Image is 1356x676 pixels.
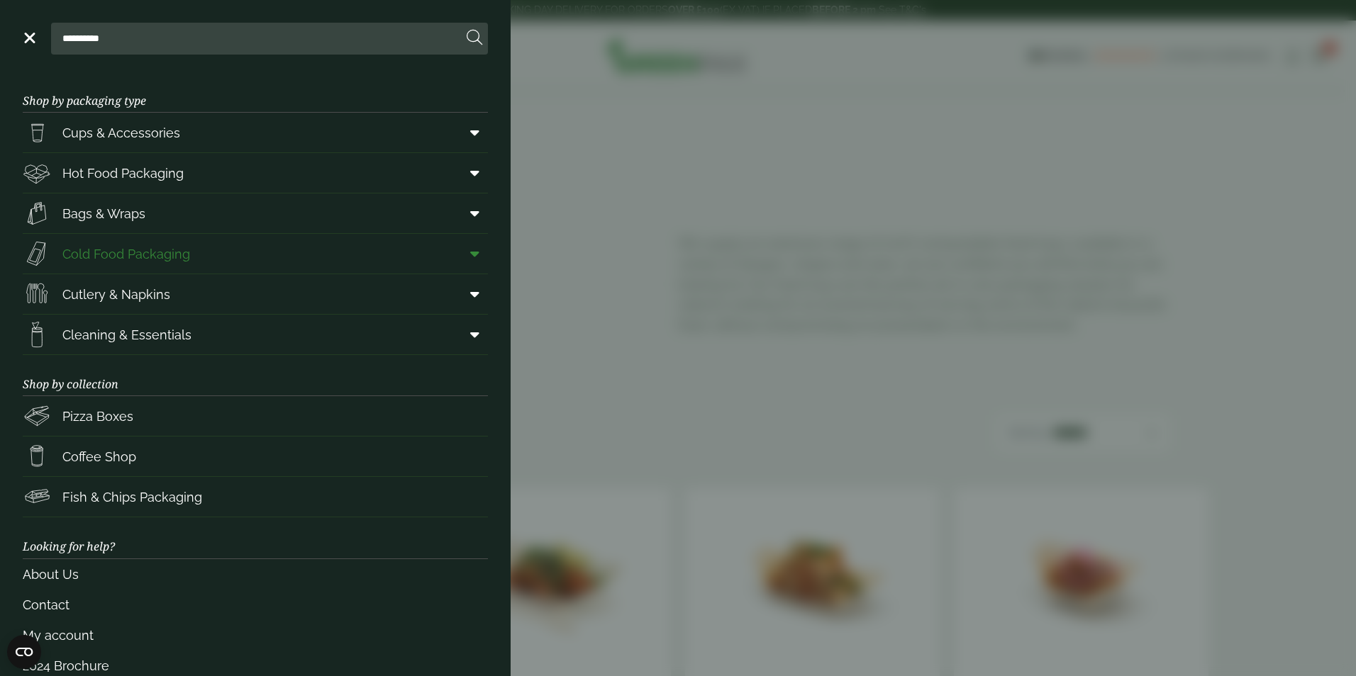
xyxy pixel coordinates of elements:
[23,402,51,430] img: Pizza_boxes.svg
[62,407,133,426] span: Pizza Boxes
[23,274,488,314] a: Cutlery & Napkins
[62,488,202,507] span: Fish & Chips Packaging
[23,620,488,650] a: My account
[23,159,51,187] img: Deli_box.svg
[23,396,488,436] a: Pizza Boxes
[23,113,488,152] a: Cups & Accessories
[23,442,51,471] img: HotDrink_paperCup.svg
[23,315,488,354] a: Cleaning & Essentials
[62,123,180,142] span: Cups & Accessories
[23,193,488,233] a: Bags & Wraps
[23,320,51,349] img: open-wipe.svg
[23,240,51,268] img: Sandwich_box.svg
[62,204,145,223] span: Bags & Wraps
[7,635,41,669] button: Open CMP widget
[62,285,170,304] span: Cutlery & Napkins
[23,483,51,511] img: FishNchip_box.svg
[62,325,191,344] span: Cleaning & Essentials
[23,280,51,308] img: Cutlery.svg
[62,447,136,466] span: Coffee Shop
[23,477,488,517] a: Fish & Chips Packaging
[23,355,488,396] h3: Shop by collection
[23,199,51,227] img: Paper_carriers.svg
[23,590,488,620] a: Contact
[62,164,184,183] span: Hot Food Packaging
[23,72,488,113] h3: Shop by packaging type
[23,153,488,193] a: Hot Food Packaging
[23,234,488,274] a: Cold Food Packaging
[23,559,488,590] a: About Us
[62,244,190,264] span: Cold Food Packaging
[23,436,488,476] a: Coffee Shop
[23,118,51,147] img: PintNhalf_cup.svg
[23,517,488,558] h3: Looking for help?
